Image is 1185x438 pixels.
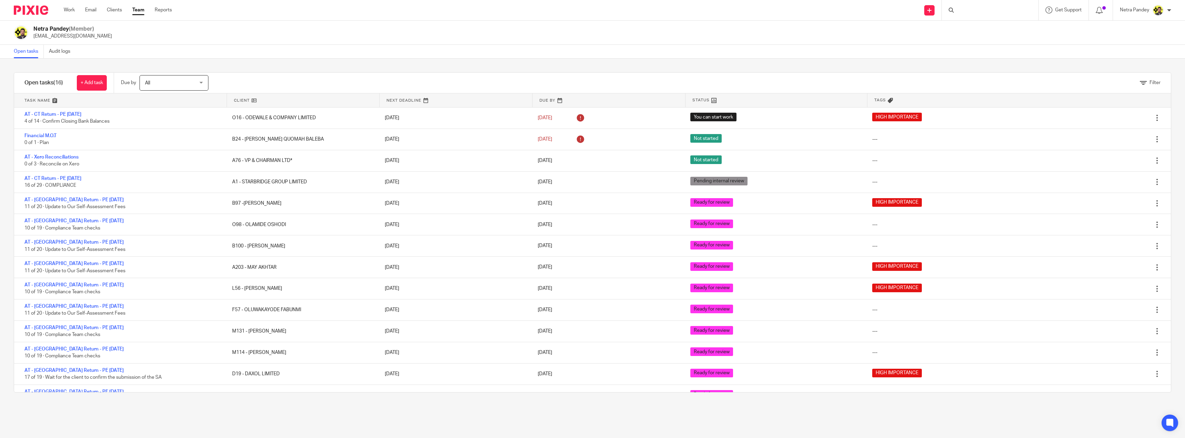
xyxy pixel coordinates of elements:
p: Due by [121,79,136,86]
span: Ready for review [690,198,733,207]
a: Team [132,7,144,13]
div: --- [872,157,877,164]
span: 10 of 19 · Compliance Team checks [24,290,100,295]
span: 10 of 19 · Compliance Team checks [24,332,100,337]
div: --- [872,328,877,335]
div: A203 - MAY AKHTAR [225,261,378,274]
span: Tags [874,97,886,103]
span: Pending internal review [690,177,748,185]
div: [DATE] [378,218,530,232]
a: AT - [GEOGRAPHIC_DATA] Return - PE [DATE] [24,283,124,287]
div: Y6 - [PERSON_NAME] [225,388,378,402]
div: --- [872,392,877,399]
a: AT - [GEOGRAPHIC_DATA] Return - PE [DATE] [24,197,124,202]
span: [DATE] [538,201,552,206]
span: HIGH IMPORTANCE [872,113,922,121]
a: AT - [GEOGRAPHIC_DATA] Return - PE [DATE] [24,368,124,373]
div: [DATE] [378,132,530,146]
span: 16 of 29 · COMPLIANCE [24,183,76,188]
span: HIGH IMPORTANCE [872,198,922,207]
span: Ready for review [690,262,733,271]
span: HIGH IMPORTANCE [872,262,922,271]
span: [DATE] [538,115,552,120]
span: Ready for review [690,220,733,228]
div: A76 - VP & CHAIRMAN LTD* [225,154,378,167]
span: (16) [53,80,63,85]
span: [DATE] [538,265,552,270]
a: AT - [GEOGRAPHIC_DATA] Return - PE [DATE] [24,347,124,352]
a: Email [85,7,96,13]
span: Ready for review [690,390,733,399]
span: Get Support [1055,8,1082,12]
a: Clients [107,7,122,13]
span: All [145,81,150,85]
h1: Open tasks [24,79,63,86]
div: --- [872,243,877,249]
div: [DATE] [378,239,530,253]
a: Work [64,7,75,13]
span: [DATE] [538,158,552,163]
span: [DATE] [538,244,552,248]
a: AT - [GEOGRAPHIC_DATA] Return - PE [DATE] [24,261,124,266]
div: B100 - [PERSON_NAME] [225,239,378,253]
a: AT - [GEOGRAPHIC_DATA] Return - PE [DATE] [24,389,124,394]
a: Audit logs [49,45,75,58]
a: Open tasks [14,45,44,58]
div: [DATE] [378,303,530,317]
div: [DATE] [378,111,530,125]
div: O16 - ODEWALE & COMPANY LIMITED [225,111,378,125]
p: [EMAIL_ADDRESS][DOMAIN_NAME] [33,33,112,40]
span: [DATE] [538,222,552,227]
span: HIGH IMPORTANCE [872,369,922,377]
span: 11 of 20 · Update to Our Self-Assessment Fees [24,311,125,316]
span: Ready for review [690,305,733,313]
a: AT - [GEOGRAPHIC_DATA] Return - PE [DATE] [24,240,124,245]
div: --- [872,179,877,185]
span: [DATE] [538,307,552,312]
span: 11 of 20 · Update to Our Self-Assessment Fees [24,247,125,252]
a: AT - CT Return - PE [DATE] [24,112,81,117]
a: AT - Xero Reconciliations [24,155,79,160]
a: AT - [GEOGRAPHIC_DATA] Return - PE [DATE] [24,325,124,330]
span: 10 of 19 · Compliance Team checks [24,226,100,231]
div: [DATE] [378,282,530,295]
img: Netra-New-Starbridge-Yellow.jpg [14,26,28,40]
div: M131 - [PERSON_NAME] [225,324,378,338]
span: 11 of 20 · Update to Our Self-Assessment Fees [24,268,125,273]
span: Ready for review [690,347,733,356]
div: [DATE] [378,154,530,167]
span: 0 of 3 · Reconcile on Xero [24,162,79,166]
span: [DATE] [538,350,552,355]
div: [DATE] [378,388,530,402]
div: --- [872,306,877,313]
img: Pixie [14,6,48,15]
p: Netra Pandey [1120,7,1149,13]
span: You can start work [690,113,736,121]
h2: Netra Pandey [33,26,112,33]
span: Ready for review [690,241,733,249]
div: [DATE] [378,346,530,359]
div: --- [872,221,877,228]
div: L56 - [PERSON_NAME] [225,282,378,295]
div: --- [872,136,877,143]
a: + Add task [77,75,107,91]
span: (Member) [69,26,94,32]
span: 0 of 1 · Plan [24,140,49,145]
div: [DATE] [378,261,530,274]
div: [DATE] [378,324,530,338]
div: M114 - [PERSON_NAME] [225,346,378,359]
div: F57 - OLUWAKAYODE FABUNMI [225,303,378,317]
span: [DATE] [538,286,552,291]
a: AT - [GEOGRAPHIC_DATA] Return - PE [DATE] [24,218,124,223]
span: 10 of 19 · Compliance Team checks [24,354,100,358]
span: Not started [690,155,722,164]
span: Ready for review [690,284,733,292]
span: 4 of 14 · Confirm Closing Bank Balances [24,119,110,124]
div: D19 - DAXOL LIMITED [225,367,378,381]
div: [DATE] [378,196,530,210]
span: [DATE] [538,180,552,184]
span: [DATE] [538,371,552,376]
span: Not started [690,134,722,143]
a: AT - CT Return - PE [DATE] [24,176,81,181]
span: [DATE] [538,137,552,142]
